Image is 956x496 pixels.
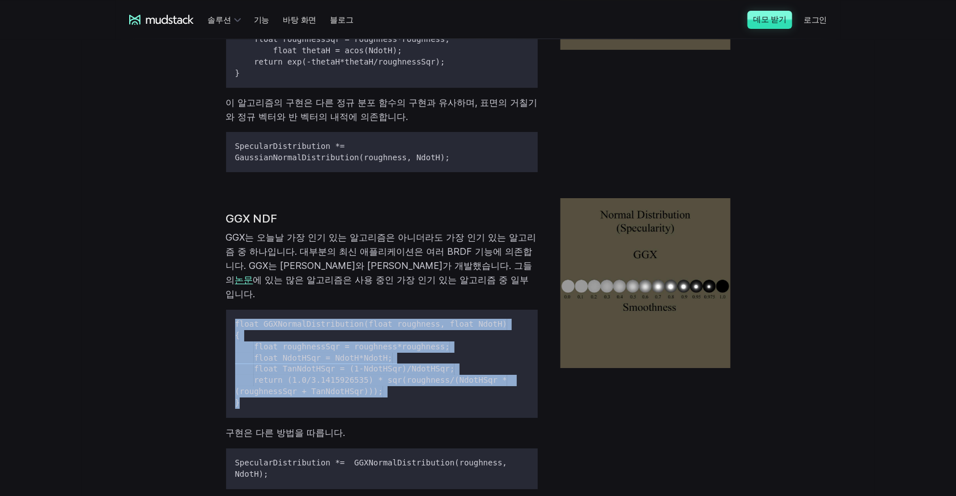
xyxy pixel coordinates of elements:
[330,9,367,30] a: 블로그
[560,198,730,368] img: GGX NDF GGX는 오늘날 가장 인기 있는 알고리즘은 아니더라도 가장 인기 있는 알고리즘 중 하나입니다. 대부분의 최신 애플리케이션은 여러 BRDF 기능에 의존합니다. G...
[226,310,538,417] pre: float GGXNormalDistribution(float roughness, float NdotH) { float roughnessSqr = roughness*roughn...
[207,9,244,30] div: 솔루션
[283,9,330,30] a: 바탕 화면
[226,426,538,440] p: 구현은 다른 방법을 따릅니다.
[747,11,792,29] a: 데모 받기
[226,132,538,173] pre: SpecularDistribution *= GaussianNormalDistribution(roughness, NdotH);
[254,9,283,30] a: 기능
[226,96,538,124] p: 이 알고리즘의 구현은 다른 정규 분포 함수의 구현과 유사하며, 표면의 거칠기와 정규 벡터와 반 벡터의 내적에 의존합니다.
[226,212,538,226] h3: GGX NDF
[226,448,538,489] pre: SpecularDistribution *= GGXNormalDistribution(roughness, NdotH);
[235,274,253,285] a: 논문
[226,230,538,301] p: GGX는 오늘날 가장 인기 있는 알고리즘은 아니더라도 가장 인기 있는 알고리즘 중 하나입니다. 대부분의 최신 애플리케이션은 여러 BRDF 기능에 의존합니다. GGX는 [PER...
[804,9,840,30] a: 로그인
